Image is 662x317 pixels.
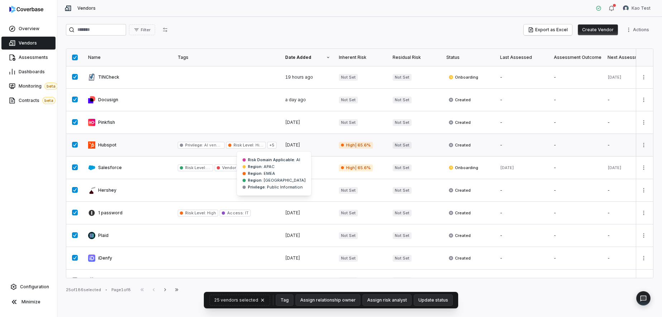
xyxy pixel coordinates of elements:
div: Name [88,55,169,60]
span: Not Set [393,278,412,284]
span: Not Set [339,97,358,103]
div: Last Assessed [500,55,545,60]
span: IT [244,210,249,215]
span: Not Set [339,187,358,194]
span: Not Set [393,210,412,216]
a: Contractsbeta [1,94,56,107]
a: Overview [1,22,56,35]
button: More actions [638,140,649,150]
td: - [496,202,550,224]
button: Create Vendor [578,24,618,35]
span: High | 65.6% [339,142,373,149]
span: High [254,143,264,148]
span: Region : [248,178,263,183]
td: - [496,270,550,292]
td: - [550,224,603,247]
td: - [603,247,657,270]
td: - [496,66,550,89]
span: [DATE] [285,255,300,261]
button: More actions [638,72,649,83]
span: AI [295,157,300,162]
span: Filter [141,27,150,33]
button: 25 vendors selected [210,295,270,306]
span: Not Set [393,164,412,171]
div: Date Added [285,55,330,60]
span: Risk Level : [185,165,210,170]
div: Inherent Risk [339,55,384,60]
td: - [496,89,550,111]
button: Export as Excel [524,24,572,35]
button: Minimize [3,295,54,309]
div: Residual Risk [393,55,438,60]
span: Created [448,187,471,193]
a: Assessments [1,51,56,64]
span: Onboarding [448,74,478,80]
button: More actions [638,94,649,105]
td: - [550,202,603,224]
td: - [603,202,657,224]
span: AI vendor [203,143,223,148]
button: More actions [638,162,649,173]
div: Tags [178,55,277,60]
span: a day ago [285,97,306,102]
button: More actions [638,117,649,128]
span: Onboarding [448,165,478,171]
button: More actions [638,185,649,196]
span: Dashboards [19,69,45,75]
td: - [550,179,603,202]
td: - [603,179,657,202]
td: - [603,111,657,134]
button: More actions [638,253,649,264]
div: 25 of 186 selected [66,287,101,293]
span: [DATE] [285,210,300,215]
span: Risk Level : [234,143,254,148]
button: Update status [414,295,452,306]
span: Not Set [393,232,412,239]
span: Low [206,165,215,170]
a: Dashboards [1,65,56,78]
img: Kao Test avatar [623,5,629,11]
span: Not Set [339,210,358,216]
button: More actions [624,24,653,35]
td: - [550,270,603,292]
span: Not Set [393,97,412,103]
span: High | 65.6% [339,164,373,171]
button: Filter [129,24,155,35]
span: Region : [248,164,263,169]
div: Page 1 of 8 [111,287,131,293]
span: Vendor Profile : [222,165,251,170]
button: More actions [638,275,649,286]
td: - [550,157,603,179]
span: Not Set [339,74,358,81]
td: - [550,247,603,270]
span: Not Set [393,142,412,149]
button: Assign risk analyst [363,295,411,306]
span: [DATE] [285,142,300,148]
span: Created [448,233,471,238]
span: + 5 [267,142,277,149]
span: Created [448,120,471,125]
span: Not Set [393,255,412,262]
span: [DATE] [608,165,622,170]
td: - [496,224,550,247]
span: Monitoring [19,83,58,90]
span: Created [448,255,471,261]
span: [GEOGRAPHIC_DATA] [263,178,306,183]
td: - [496,179,550,202]
div: Assessment Outcome [554,55,599,60]
td: - [496,111,550,134]
span: Minimize [21,299,40,305]
div: Status [446,55,491,60]
span: [DATE] [285,233,300,238]
span: APAC [263,164,274,169]
span: Not Set [339,232,358,239]
span: Onboarding [448,278,478,284]
div: Next Assessment [608,55,653,60]
button: More actions [638,230,649,241]
span: Public Information [266,185,303,190]
span: Not Set [393,187,412,194]
span: Access : [227,210,244,215]
span: Assessments [19,55,48,60]
span: Not Set [339,278,358,284]
span: 19 hours ago [285,74,313,80]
